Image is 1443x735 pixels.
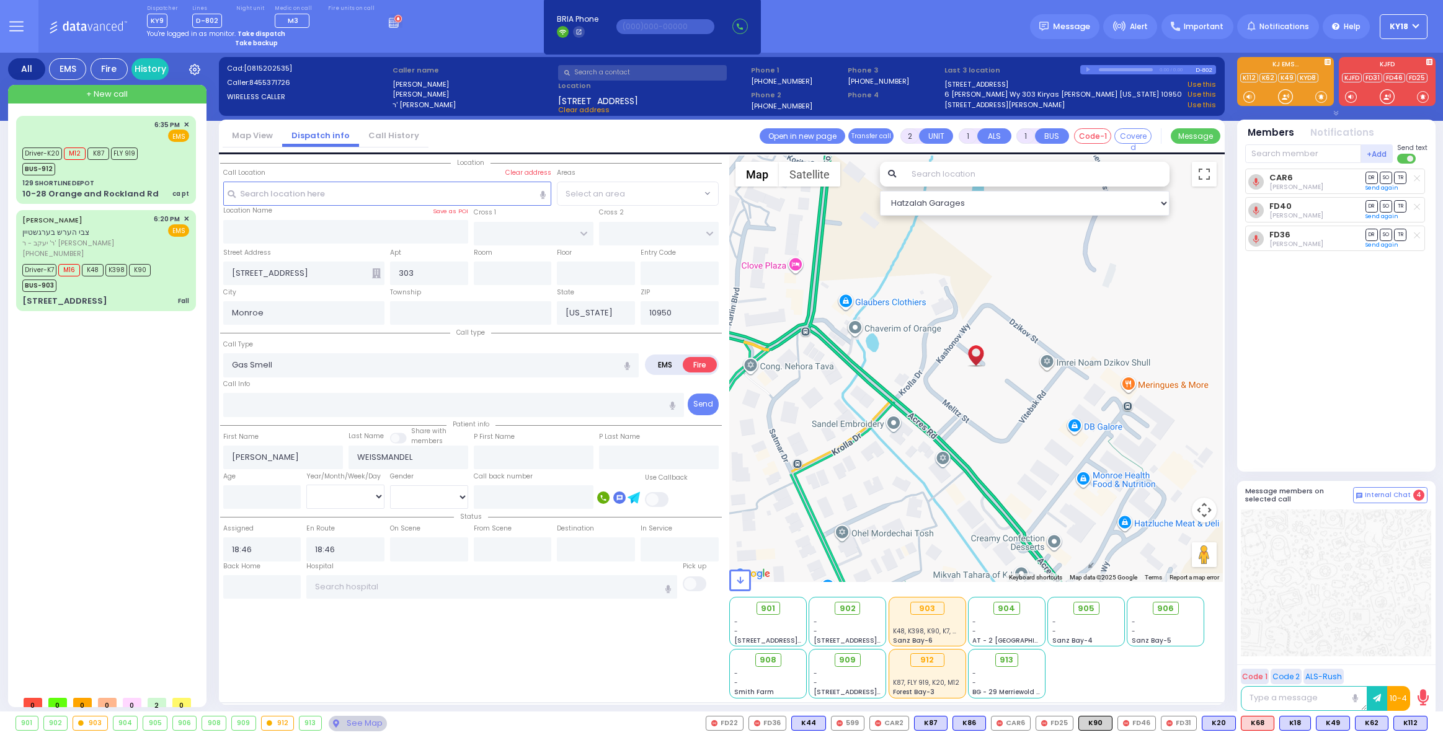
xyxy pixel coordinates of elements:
span: Other building occupants [372,268,381,278]
button: Toggle fullscreen view [1192,162,1217,187]
span: - [734,669,738,678]
div: FD46 [1117,716,1156,731]
a: Open in new page [760,128,845,144]
div: 913 [300,716,321,730]
a: K62 [1259,73,1277,82]
span: 909 [839,654,856,666]
span: EMS [168,224,189,237]
div: 901 [16,716,38,730]
div: D-802 [1196,65,1216,74]
img: red-radio-icon.svg [837,720,843,726]
span: Location [451,158,491,167]
img: red-radio-icon.svg [997,720,1003,726]
a: FD36 [1269,230,1290,239]
label: Turn off text [1397,152,1417,165]
label: First Name [223,432,259,442]
div: 129 SHORTLINE DEPOT [22,178,94,188]
span: SO [1380,200,1392,212]
img: Google [732,566,773,582]
a: FD25 [1406,73,1427,82]
span: [STREET_ADDRESS][PERSON_NAME] [814,636,931,645]
label: Last 3 location [944,65,1080,76]
span: צבי הערש בערגשטיין [22,227,89,237]
div: K90 [1078,716,1112,731]
strong: Take backup [235,38,278,48]
label: WIRELESS CALLER [227,92,388,102]
span: D-802 [192,14,222,28]
label: Entry Code [641,248,676,258]
div: K62 [1355,716,1388,731]
label: Save as POI [433,207,468,216]
span: Sanz Bay-5 [1132,636,1171,645]
a: Open this area in Google Maps (opens a new window) [732,566,773,582]
span: Forest Bay-3 [893,687,935,697]
button: UNIT [919,128,953,144]
span: SO [1380,229,1392,240]
label: [PERSON_NAME] [393,89,554,100]
div: ca pt [172,189,189,198]
span: 902 [840,602,856,615]
span: BUS-912 [22,163,55,175]
span: K398 [105,264,127,276]
a: Use this [1188,79,1216,90]
span: SO [1380,172,1392,183]
label: EMS [647,357,683,372]
span: 905 [1078,602,1094,615]
div: K112 [1393,716,1427,731]
span: - [1132,617,1135,627]
a: 6 [PERSON_NAME] Wy 303 Kiryas [PERSON_NAME] [US_STATE] 10950 [944,89,1182,100]
span: K90 [129,264,151,276]
button: Transfer call [848,128,894,144]
a: FD46 [1383,73,1405,82]
label: [PHONE_NUMBER] [848,76,909,86]
span: K87, FLY 919, K20, M12 [893,678,959,687]
div: FD25 [1036,716,1073,731]
label: Location Name [223,206,272,216]
a: Send again [1365,184,1398,191]
input: (000)000-00000 [616,19,714,34]
label: KJFD [1339,61,1436,70]
a: [STREET_ADDRESS] [944,79,1008,90]
span: 8455371726 [249,77,290,87]
span: BRIA Phone [557,14,598,25]
span: FLY 919 [111,147,138,160]
span: + New call [86,88,128,100]
label: Hospital [306,561,334,571]
label: Night unit [236,5,264,12]
span: Phone 4 [848,90,940,100]
label: City [223,288,236,297]
span: - [734,678,738,687]
label: Clear address [505,168,551,178]
button: ALS [977,128,1011,144]
div: BLS [1279,716,1311,731]
label: From Scene [474,524,512,534]
label: P First Name [474,432,515,442]
label: Last Name [349,431,384,441]
span: - [814,678,817,687]
a: Send again [1365,241,1398,249]
label: Cross 1 [474,208,496,218]
span: BG - 29 Merriewold S. [972,687,1042,697]
a: K112 [1240,73,1258,82]
img: red-radio-icon.svg [875,720,881,726]
span: TR [1394,200,1406,212]
span: M12 [64,147,86,160]
img: red-radio-icon.svg [1123,720,1129,726]
span: Select an area [566,188,625,200]
span: Send text [1397,143,1427,152]
label: Room [474,248,492,258]
button: +Add [1361,144,1393,163]
strong: Take dispatch [238,29,285,38]
div: K87 [914,716,948,731]
span: DR [1365,172,1378,183]
label: Gender [390,472,414,482]
div: BLS [1355,716,1388,731]
label: ZIP [641,288,650,297]
span: [0815202535] [244,63,292,73]
span: You're logged in as monitor. [147,29,236,38]
div: EMS [49,58,86,80]
label: Medic on call [275,5,314,12]
span: BUS-903 [22,279,56,292]
a: Send again [1365,213,1398,220]
div: Year/Month/Week/Day [306,472,384,482]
